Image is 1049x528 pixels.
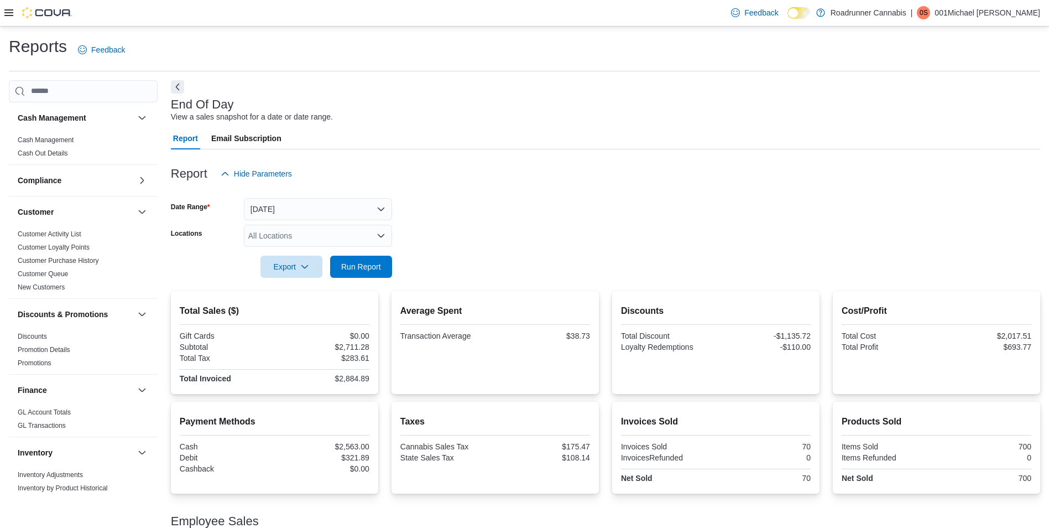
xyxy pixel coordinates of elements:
label: Locations [171,229,202,238]
span: Email Subscription [211,127,281,149]
button: Finance [135,384,149,397]
a: GL Account Totals [18,408,71,416]
h3: Report [171,167,207,180]
span: Cash Management [18,136,74,144]
button: Next [171,80,184,94]
a: Discounts [18,333,47,340]
div: $0.00 [276,464,369,473]
a: Feedback [74,39,129,61]
div: $2,884.89 [276,374,369,383]
a: Customer Loyalty Points [18,244,90,251]
div: 700 [938,474,1031,483]
h2: Payment Methods [180,415,369,428]
button: Cash Management [18,112,133,123]
div: $38.73 [497,332,590,340]
div: Cash [180,442,273,451]
h2: Discounts [621,304,811,318]
label: Date Range [171,203,210,211]
button: Compliance [18,175,133,186]
a: Inventory by Product Historical [18,484,108,492]
button: Inventory [18,447,133,458]
div: Debit [180,453,273,462]
div: $2,017.51 [938,332,1031,340]
h2: Total Sales ($) [180,304,369,318]
h3: Employee Sales [171,515,259,528]
span: Customer Purchase History [18,256,99,265]
div: $2,563.00 [276,442,369,451]
span: GL Transactions [18,421,66,430]
a: Promotion Details [18,346,70,354]
h2: Invoices Sold [621,415,811,428]
a: Cash Management [18,136,74,144]
div: Cannabis Sales Tax [400,442,493,451]
span: Cash Out Details [18,149,68,158]
div: Gift Cards [180,332,273,340]
img: Cova [22,7,72,18]
div: Invoices Sold [621,442,714,451]
a: Customer Purchase History [18,257,99,265]
div: Items Refunded [842,453,935,462]
div: Total Cost [842,332,935,340]
div: State Sales Tax [400,453,493,462]
h2: Products Sold [842,415,1031,428]
strong: Net Sold [842,474,873,483]
div: View a sales snapshot for a date or date range. [171,111,333,123]
span: Run Report [341,261,381,272]
button: Open list of options [377,231,385,240]
a: GL Transactions [18,422,66,429]
h2: Average Spent [400,304,590,318]
span: Promotion Details [18,345,70,354]
h3: Inventory [18,447,53,458]
a: Feedback [727,2,782,24]
div: 0 [938,453,1031,462]
div: $108.14 [497,453,590,462]
p: | [911,6,913,19]
h3: Customer [18,206,54,218]
button: Customer [18,206,133,218]
div: 001Michael Saucedo [917,6,930,19]
span: Inventory by Product Historical [18,484,108,493]
input: Dark Mode [787,7,811,19]
div: 0 [718,453,811,462]
span: Report [173,127,198,149]
div: Total Profit [842,343,935,351]
button: Export [260,256,322,278]
div: 70 [718,474,811,483]
div: $693.77 [938,343,1031,351]
a: Promotions [18,359,51,367]
div: Cash Management [9,133,158,164]
button: Cash Management [135,111,149,125]
div: Total Discount [621,332,714,340]
div: $2,711.28 [276,343,369,351]
div: Finance [9,406,158,437]
div: Subtotal [180,343,273,351]
span: Discounts [18,332,47,341]
a: Inventory Adjustments [18,471,83,479]
span: Customer Queue [18,270,68,278]
div: 700 [938,442,1031,451]
button: Finance [18,385,133,396]
span: Customer Activity List [18,230,81,239]
div: Discounts & Promotions [9,330,158,374]
h2: Taxes [400,415,590,428]
h3: Finance [18,385,47,396]
a: Customer Queue [18,270,68,278]
h3: End Of Day [171,98,234,111]
span: Customer Loyalty Points [18,243,90,252]
div: $321.89 [276,453,369,462]
h1: Reports [9,35,67,58]
h3: Compliance [18,175,61,186]
button: Compliance [135,174,149,187]
div: -$110.00 [718,343,811,351]
p: Roadrunner Cannabis [831,6,906,19]
a: New Customers [18,283,65,291]
a: Inventory Count Details [18,498,87,505]
div: Cashback [180,464,273,473]
div: InvoicesRefunded [621,453,714,462]
button: Discounts & Promotions [135,308,149,321]
div: -$1,135.72 [718,332,811,340]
